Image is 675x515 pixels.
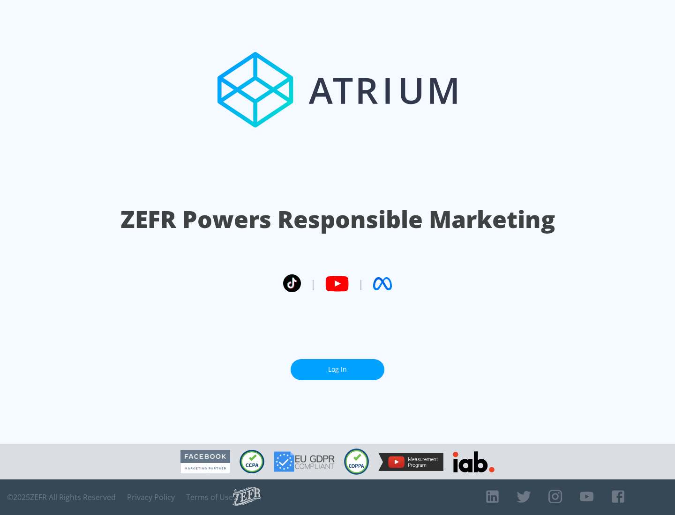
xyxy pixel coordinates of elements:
span: © 2025 ZEFR All Rights Reserved [7,493,116,502]
a: Log In [291,359,384,380]
h1: ZEFR Powers Responsible Marketing [120,203,555,235]
img: Facebook Marketing Partner [180,450,230,474]
img: IAB [453,451,495,472]
a: Terms of Use [186,493,233,502]
a: Privacy Policy [127,493,175,502]
span: | [358,277,364,291]
span: | [310,277,316,291]
img: YouTube Measurement Program [378,453,443,471]
img: CCPA Compliant [240,450,264,473]
img: GDPR Compliant [274,451,335,472]
img: COPPA Compliant [344,449,369,475]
